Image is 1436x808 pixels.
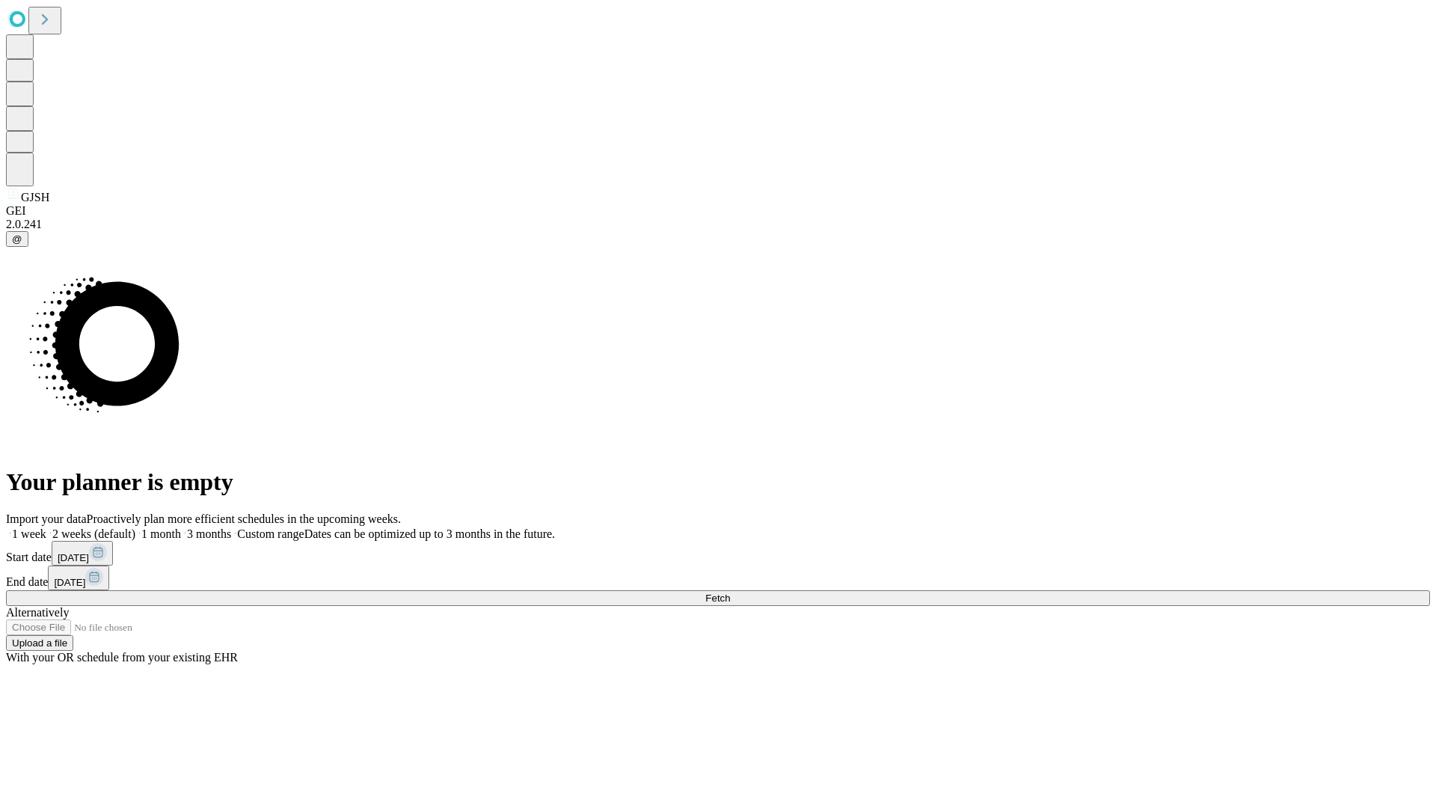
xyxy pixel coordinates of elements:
span: GJSH [21,191,49,203]
span: 1 month [141,527,181,540]
span: [DATE] [58,552,89,563]
button: Upload a file [6,635,73,651]
span: Proactively plan more efficient schedules in the upcoming weeks. [87,512,401,525]
span: Alternatively [6,606,69,619]
span: With your OR schedule from your existing EHR [6,651,238,664]
span: Dates can be optimized up to 3 months in the future. [304,527,555,540]
button: Fetch [6,590,1430,606]
span: Import your data [6,512,87,525]
button: [DATE] [52,541,113,566]
span: 2 weeks (default) [52,527,135,540]
div: 2.0.241 [6,218,1430,231]
span: 1 week [12,527,46,540]
span: 3 months [187,527,231,540]
div: GEI [6,204,1430,218]
h1: Your planner is empty [6,468,1430,496]
span: Custom range [237,527,304,540]
div: End date [6,566,1430,590]
span: [DATE] [54,577,85,588]
button: [DATE] [48,566,109,590]
span: @ [12,233,22,245]
span: Fetch [705,593,730,604]
button: @ [6,231,28,247]
div: Start date [6,541,1430,566]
